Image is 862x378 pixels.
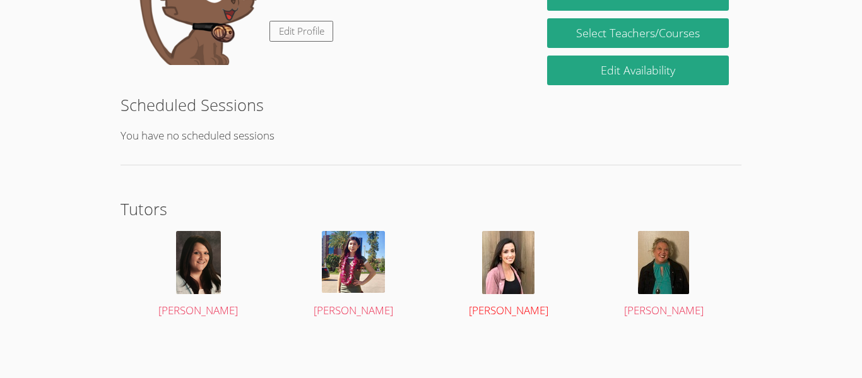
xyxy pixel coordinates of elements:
[547,56,729,85] a: Edit Availability
[121,127,741,145] p: You have no scheduled sessions
[121,93,741,117] h2: Scheduled Sessions
[599,231,729,320] a: [PERSON_NAME]
[444,231,574,320] a: [PERSON_NAME]
[322,231,385,293] img: avatar.png
[469,303,548,317] span: [PERSON_NAME]
[133,231,264,320] a: [PERSON_NAME]
[269,21,334,42] a: Edit Profile
[482,231,534,294] img: avatar.png
[288,231,419,320] a: [PERSON_NAME]
[547,18,729,48] a: Select Teachers/Courses
[121,197,741,221] h2: Tutors
[158,303,238,317] span: [PERSON_NAME]
[314,303,393,317] span: [PERSON_NAME]
[176,231,221,294] img: avatar.png
[638,231,689,294] img: IMG_0043.jpeg
[624,303,704,317] span: [PERSON_NAME]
